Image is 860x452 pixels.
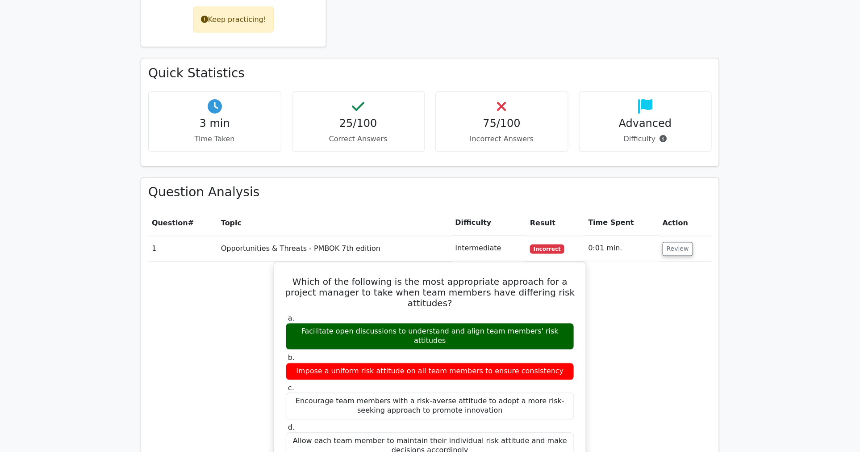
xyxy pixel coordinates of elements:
td: Intermediate [452,236,527,262]
h5: Which of the following is the most appropriate approach for a project manager to take when team m... [285,277,575,309]
h4: 25/100 [300,117,417,130]
span: a. [288,314,295,323]
span: b. [288,354,295,362]
th: Result [526,211,584,236]
span: d. [288,423,295,432]
td: 1 [148,236,217,262]
div: Encourage team members with a risk-averse attitude to adopt a more risk-seeking approach to promo... [286,393,574,420]
h4: 3 min [156,117,274,130]
h3: Quick Statistics [148,66,712,81]
span: c. [288,384,294,393]
th: Time Spent [585,211,659,236]
button: Review [663,242,693,256]
p: Difficulty [587,134,705,144]
th: # [148,211,217,236]
td: Opportunities & Threats - PMBOK 7th edition [217,236,452,262]
td: 0:01 min. [585,236,659,262]
h4: 75/100 [443,117,561,130]
h4: Advanced [587,117,705,130]
th: Difficulty [452,211,527,236]
p: Time Taken [156,134,274,144]
div: Impose a uniform risk attitude on all team members to ensure consistency [286,363,574,380]
p: Correct Answers [300,134,417,144]
span: Question [152,219,188,228]
div: Facilitate open discussions to understand and align team members' risk attitudes [286,323,574,350]
p: Incorrect Answers [443,134,561,144]
th: Topic [217,211,452,236]
th: Action [659,211,712,236]
div: Keep practicing! [193,7,274,33]
h3: Question Analysis [148,185,712,200]
span: Incorrect [530,245,564,253]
